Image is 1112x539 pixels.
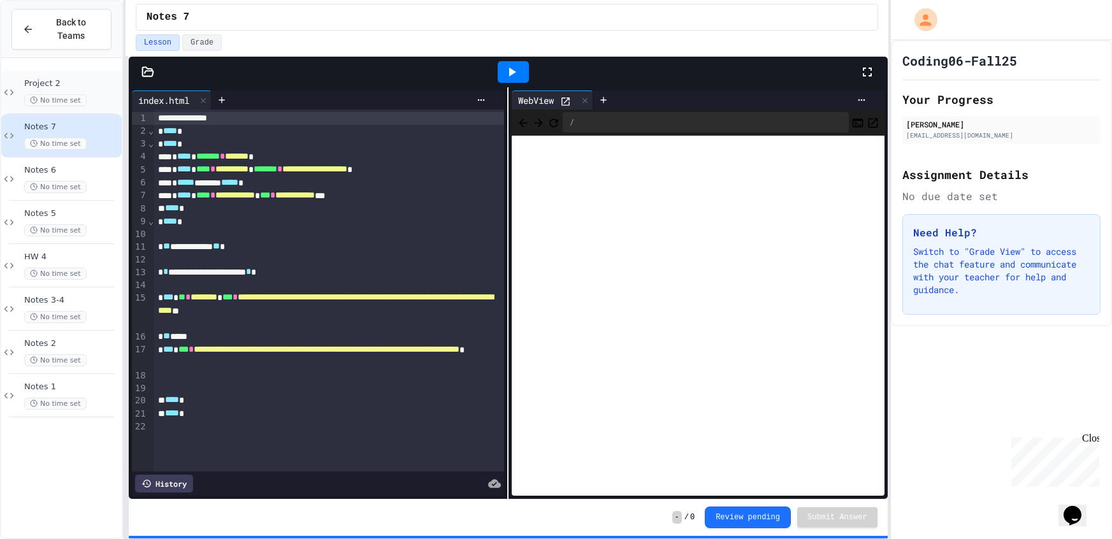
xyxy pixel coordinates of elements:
span: HW 4 [24,252,119,262]
span: 0 [690,512,695,522]
span: No time set [24,398,87,410]
div: index.html [132,90,212,110]
iframe: chat widget [1058,488,1099,526]
h3: Need Help? [913,225,1090,240]
span: Back [517,114,530,130]
button: Grade [182,34,222,51]
div: 18 [132,370,148,382]
div: 1 [132,112,148,125]
button: Submit Answer [797,507,877,528]
span: Notes 5 [24,208,119,219]
div: 22 [132,420,148,433]
span: No time set [24,311,87,323]
span: Forward [532,114,545,130]
span: Notes 7 [24,122,119,133]
div: 2 [132,125,148,138]
span: Fold line [148,216,154,226]
span: No time set [24,224,87,236]
div: / [563,112,848,133]
div: My Account [901,5,941,34]
button: Lesson [136,34,180,51]
button: Review pending [705,507,791,528]
div: 21 [132,408,148,420]
span: No time set [24,138,87,150]
div: [PERSON_NAME] [906,119,1097,130]
span: Notes 2 [24,338,119,349]
h1: Coding06-Fall25 [902,52,1017,69]
div: 3 [132,138,148,150]
span: Notes 6 [24,165,119,176]
div: 6 [132,176,148,189]
div: 19 [132,382,148,395]
div: 11 [132,241,148,254]
div: 9 [132,215,148,228]
span: Notes 7 [147,10,189,25]
h2: Your Progress [902,90,1101,108]
iframe: chat widget [1006,433,1099,487]
span: Submit Answer [807,512,867,522]
div: 14 [132,279,148,292]
div: Chat with us now!Close [5,5,88,81]
p: Switch to "Grade View" to access the chat feature and communicate with your teacher for help and ... [913,245,1090,296]
span: Project 2 [24,78,119,89]
div: No due date set [902,189,1101,204]
div: WebView [512,90,593,110]
div: 5 [132,164,148,176]
span: Notes 3-4 [24,295,119,306]
span: No time set [24,354,87,366]
div: 15 [132,292,148,331]
span: No time set [24,181,87,193]
div: 7 [132,189,148,202]
div: 20 [132,394,148,407]
div: WebView [512,94,560,107]
div: 4 [132,150,148,163]
div: 16 [132,331,148,343]
div: 10 [132,228,148,241]
button: Back to Teams [11,9,112,50]
iframe: Web Preview [512,136,884,496]
div: index.html [132,94,196,107]
span: / [684,512,689,522]
button: Console [851,115,864,130]
span: No time set [24,268,87,280]
button: Refresh [547,115,560,130]
span: No time set [24,94,87,106]
span: - [672,511,682,524]
span: Notes 1 [24,382,119,392]
div: 13 [132,266,148,279]
div: 12 [132,254,148,266]
span: Back to Teams [41,16,101,43]
div: History [135,475,193,492]
div: 8 [132,203,148,215]
span: Fold line [148,126,154,136]
div: [EMAIL_ADDRESS][DOMAIN_NAME] [906,131,1097,140]
button: Open in new tab [867,115,879,130]
div: 17 [132,343,148,370]
span: Fold line [148,138,154,148]
h2: Assignment Details [902,166,1101,183]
